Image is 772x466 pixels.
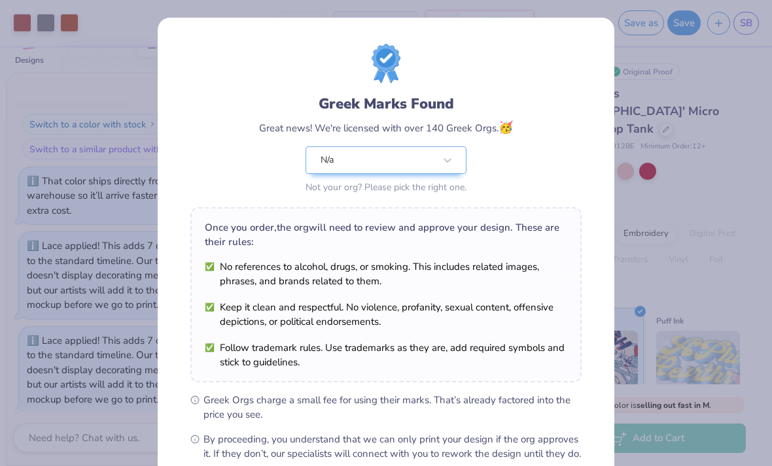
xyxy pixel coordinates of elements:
div: Great news! We're licensed with over 140 Greek Orgs. [259,119,513,137]
img: License badge [372,44,400,83]
span: 🥳 [499,120,513,135]
li: No references to alcohol, drugs, or smoking. This includes related images, phrases, and brands re... [205,259,567,288]
div: Greek Marks Found [319,93,454,114]
span: Greek Orgs charge a small fee for using their marks. That’s already factored into the price you see. [203,393,582,422]
div: Once you order, the org will need to review and approve your design. These are their rules: [205,220,567,249]
li: Follow trademark rules. Use trademarks as they are, add required symbols and stick to guidelines. [205,341,567,369]
span: By proceeding, you understand that we can only print your design if the org approves it. If they ... [203,432,582,461]
li: Keep it clean and respectful. No violence, profanity, sexual content, offensive depictions, or po... [205,300,567,329]
div: Not your org? Please pick the right one. [306,180,466,194]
